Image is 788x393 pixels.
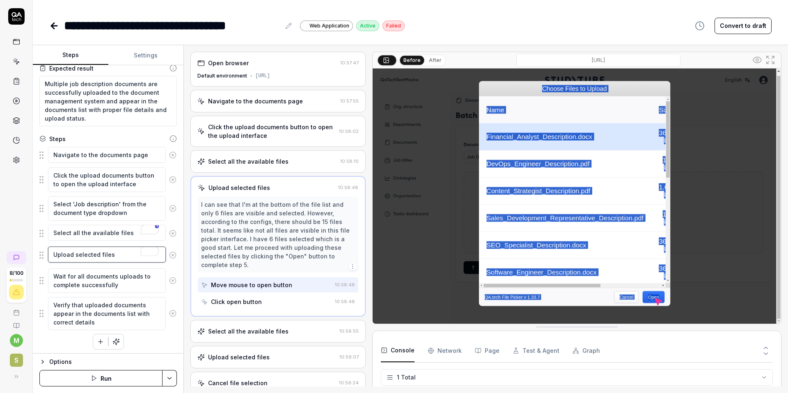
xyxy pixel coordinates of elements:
div: Suggestions [39,167,177,192]
button: Graph [573,339,600,362]
div: Suggestions [39,268,177,293]
button: Console [381,339,415,362]
button: Remove step [166,200,180,217]
div: Upload selected files [208,183,270,192]
div: Suggestions [39,196,177,221]
time: 10:57:55 [340,98,359,104]
div: Steps [49,135,66,143]
div: Open browser [208,59,249,67]
a: Web Application [300,20,353,31]
textarea: To enrich screen reader interactions, please activate Accessibility in Grammarly extension settings [48,247,166,263]
div: Upload selected files [208,353,270,361]
button: Page [475,339,499,362]
time: 10:58:48 [338,185,358,190]
time: 10:57:47 [340,60,359,66]
time: 10:58:55 [339,328,359,334]
div: Suggestions [39,146,177,164]
button: Remove step [166,225,180,242]
time: 10:59:07 [339,354,359,360]
a: New conversation [7,251,26,264]
button: Remove step [166,305,180,322]
span: S [10,354,23,367]
textarea: To enrich screen reader interactions, please activate Accessibility in Grammarly extension settings [48,225,166,241]
button: Move mouse to open button10:58:48 [198,277,358,292]
button: Remove step [166,147,180,163]
button: Click open button10:58:48 [198,294,358,309]
div: Click open button [211,297,262,306]
button: Options [39,357,177,367]
button: Remove step [166,247,180,263]
div: Failed [383,21,405,31]
div: [URL] [255,72,270,80]
button: Settings [108,46,184,65]
button: Remove step [166,171,180,188]
button: Convert to draft [715,18,772,34]
div: Suggestions [39,297,177,331]
button: View version history [690,18,710,34]
img: Screenshot [373,69,781,324]
div: To enrich screen reader interactions, please activate Accessibility in Grammarly extension settin... [39,224,177,243]
span: Web Application [309,22,349,30]
time: 10:58:10 [340,158,359,164]
div: Select all the available files [208,327,289,336]
div: To enrich screen reader interactions, please activate Accessibility in Grammarly extension settin... [39,246,177,265]
time: 10:58:48 [335,282,355,288]
div: I can see that I'm at the bottom of the file list and only 6 files are visible and selected. Howe... [201,200,355,269]
button: Open in full screen [764,53,777,66]
div: Active [356,21,379,31]
div: Expected result [49,64,94,73]
span: 8 / 100 [9,271,23,276]
div: Options [49,357,177,367]
time: 10:58:02 [339,128,359,134]
div: Default environment [197,72,247,80]
div: Navigate to the documents page [208,97,303,105]
time: 10:59:24 [339,380,359,386]
button: Test & Agent [513,339,559,362]
div: Select all the available files [208,157,289,166]
button: After [426,56,445,65]
button: Remove step [166,272,180,289]
button: Before [400,55,424,64]
button: Show all interative elements [751,53,764,66]
button: m [10,334,23,347]
a: Documentation [3,316,29,329]
div: Cancel file selection [208,379,268,387]
a: Book a call with us [3,303,29,316]
div: Click the upload documents button to open the upload interface [208,123,336,140]
button: Steps [33,46,108,65]
button: Network [428,339,462,362]
button: S [3,347,29,368]
button: Run [39,370,163,386]
time: 10:58:48 [335,299,355,304]
div: Move mouse to open button [211,281,292,289]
